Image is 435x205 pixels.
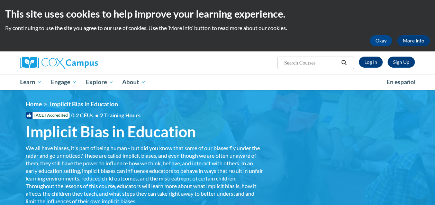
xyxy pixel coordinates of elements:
[86,78,114,86] span: Explore
[50,100,118,108] span: Implicit Bias in Education
[81,74,118,90] a: Explore
[118,74,150,90] a: About
[370,35,392,46] button: Okay
[397,35,430,46] a: More Info
[51,78,77,86] span: Engage
[339,59,349,67] button: Search
[388,57,415,68] a: Register
[20,57,98,69] img: Cox Campus
[100,112,141,118] span: 2 Training Hours
[46,74,81,90] a: Engage
[382,75,420,89] a: En español
[20,57,145,69] a: Cox Campus
[283,59,339,67] input: Search Courses
[16,74,47,90] a: Learn
[5,7,430,21] h2: This site uses cookies to help improve your learning experience.
[26,123,196,141] span: Implicit Bias in Education
[26,144,264,205] div: We all have biases, it's part of being human - but did you know that some of our biases fly under...
[387,78,416,86] span: En español
[359,57,383,68] a: Log In
[122,78,146,86] span: About
[15,74,420,90] div: Main menu
[26,100,42,108] a: Home
[5,24,430,32] p: By continuing to use the site you agree to our use of cookies. Use the ‘More info’ button to read...
[407,177,429,199] iframe: Button to launch messaging window
[26,112,70,119] span: IACET Accredited
[95,112,98,118] span: •
[71,111,141,119] span: 0.2 CEUs
[20,78,42,86] span: Learn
